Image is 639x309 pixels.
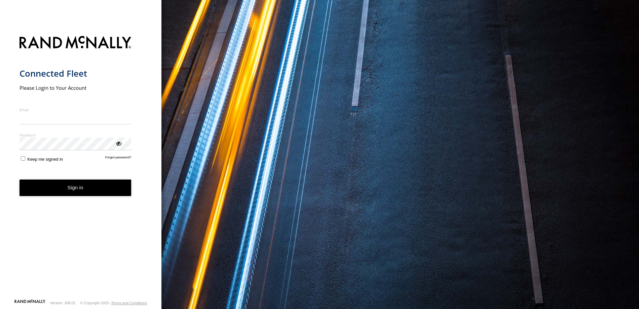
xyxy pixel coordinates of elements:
[20,68,131,79] h1: Connected Fleet
[20,84,131,91] h2: Please Login to Your Account
[14,300,45,306] a: Visit our Website
[20,32,142,299] form: main
[21,156,25,161] input: Keep me signed in
[20,35,131,52] img: Rand McNally
[80,301,147,305] div: © Copyright 2025 -
[20,132,131,138] label: Password
[105,155,131,162] a: Forgot password?
[111,301,147,305] a: Terms and Conditions
[115,140,122,147] div: ViewPassword
[20,107,131,112] label: Email
[20,180,131,196] button: Sign in
[27,157,63,162] span: Keep me signed in
[50,301,76,305] div: Version: 308.01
